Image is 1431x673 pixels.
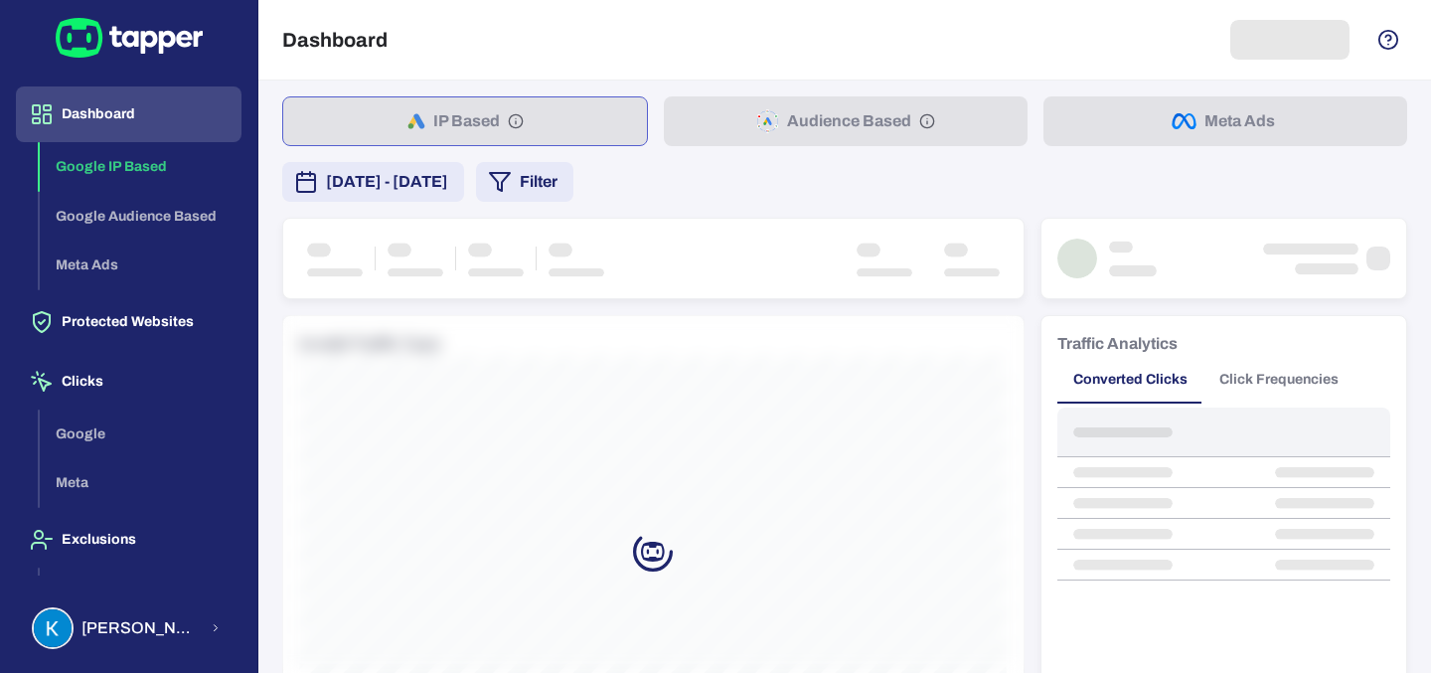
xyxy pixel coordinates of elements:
[16,512,241,568] button: Exclusions
[81,618,198,638] span: [PERSON_NAME] [PERSON_NAME]
[16,294,241,350] button: Protected Websites
[282,162,464,202] button: [DATE] - [DATE]
[34,609,72,647] img: Keryn Thompson
[16,312,241,329] a: Protected Websites
[282,28,388,52] h5: Dashboard
[16,530,241,547] a: Exclusions
[16,86,241,142] button: Dashboard
[326,170,448,194] span: [DATE] - [DATE]
[1057,356,1203,404] button: Converted Clicks
[16,354,241,410] button: Clicks
[476,162,573,202] button: Filter
[16,372,241,389] a: Clicks
[16,599,241,657] button: Keryn Thompson[PERSON_NAME] [PERSON_NAME]
[16,104,241,121] a: Dashboard
[1057,332,1178,356] h6: Traffic Analytics
[1203,356,1354,404] button: Click Frequencies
